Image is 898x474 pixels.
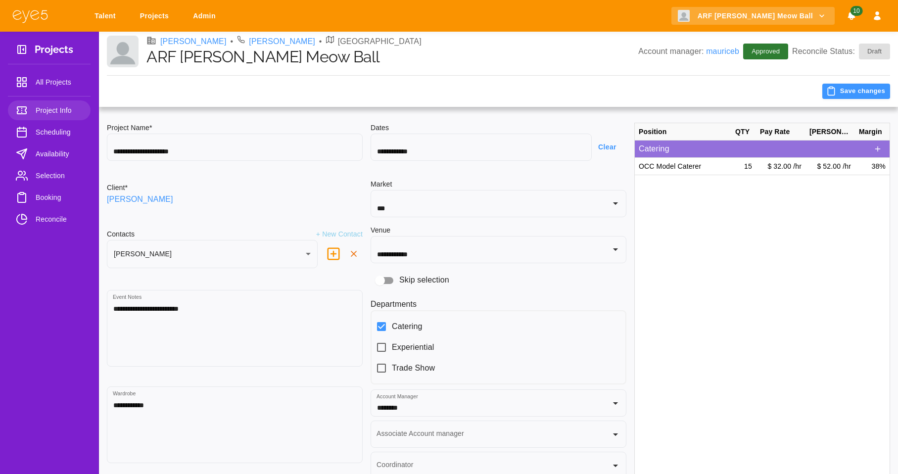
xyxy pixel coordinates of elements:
[88,7,126,25] a: Talent
[107,229,135,240] h6: Contacts
[678,10,690,22] img: Client logo
[316,229,363,240] p: + New Contact
[231,36,234,47] li: •
[371,298,626,310] h6: Departments
[609,242,622,256] button: Open
[392,321,423,332] span: Catering
[635,158,731,175] div: OCC Model Caterer
[377,393,418,400] label: Account Manager
[8,100,91,120] a: Project Info
[870,141,886,157] div: outlined button group
[8,188,91,207] a: Booking
[855,123,890,141] div: Margin
[371,225,390,236] h6: Venue
[113,390,136,397] label: Wardrobe
[371,271,626,290] div: Skip selection
[146,47,638,66] h1: ARF [PERSON_NAME] Meow Ball
[639,143,870,155] p: Catering
[609,396,622,410] button: Open
[635,123,731,141] div: Position
[609,196,622,210] button: Open
[870,141,886,157] button: Add Position
[822,84,890,99] button: Save changes
[843,7,860,25] button: Notifications
[805,158,855,175] div: $ 52.00 /hr
[107,123,363,134] h6: Project Name*
[706,47,739,55] a: mauriceb
[36,126,83,138] span: Scheduling
[36,76,83,88] span: All Projects
[319,36,322,47] li: •
[371,123,626,134] h6: Dates
[8,166,91,186] a: Selection
[187,7,226,25] a: Admin
[850,6,862,16] span: 10
[160,36,227,47] a: [PERSON_NAME]
[107,183,128,193] h6: Client*
[756,158,805,175] div: $ 32.00 /hr
[12,9,48,23] img: eye5
[609,459,622,473] button: Open
[671,7,835,25] button: ARF [PERSON_NAME] Meow Ball
[756,123,805,141] div: Pay Rate
[322,242,345,265] button: delete
[8,209,91,229] a: Reconcile
[338,36,422,47] p: [GEOGRAPHIC_DATA]
[107,36,139,67] img: Client logo
[8,122,91,142] a: Scheduling
[8,72,91,92] a: All Projects
[345,245,363,263] button: delete
[731,158,756,175] div: 15
[36,148,83,160] span: Availability
[36,213,83,225] span: Reconcile
[35,44,73,59] h3: Projects
[107,193,173,205] a: [PERSON_NAME]
[392,362,435,374] span: Trade Show
[249,36,315,47] a: [PERSON_NAME]
[36,104,83,116] span: Project Info
[855,158,890,175] div: 38%
[609,427,622,441] button: Open
[731,123,756,141] div: QTY
[746,47,786,56] span: Approved
[8,144,91,164] a: Availability
[134,7,179,25] a: Projects
[638,46,739,57] p: Account manager:
[371,179,626,190] h6: Market
[392,341,434,353] span: Experiential
[792,44,890,59] p: Reconcile Status:
[861,47,888,56] span: Draft
[36,191,83,203] span: Booking
[36,170,83,182] span: Selection
[107,240,318,268] div: [PERSON_NAME]
[805,123,855,141] div: [PERSON_NAME]
[592,138,626,156] button: Clear
[113,293,142,301] label: Event Notes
